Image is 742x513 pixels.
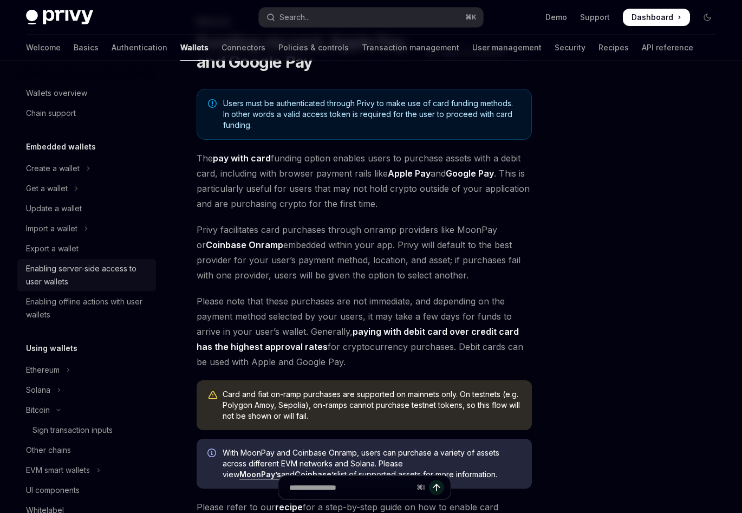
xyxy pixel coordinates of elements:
[74,35,99,61] a: Basics
[180,35,209,61] a: Wallets
[26,384,50,397] div: Solana
[465,13,477,22] span: ⌘ K
[278,35,349,61] a: Policies & controls
[223,98,520,131] span: Users must be authenticated through Privy to make use of card funding methods. In other words a v...
[208,99,217,108] svg: Note
[623,9,690,26] a: Dashboard
[26,10,93,25] img: dark logo
[223,389,521,421] div: Card and fiat on-ramp purchases are supported on mainnets only. On testnets (e.g. Polygon Amoy, S...
[17,400,156,420] button: Toggle Bitcoin section
[26,222,77,235] div: Import a wallet
[699,9,716,26] button: Toggle dark mode
[239,470,281,479] a: MoonPay’s
[17,83,156,103] a: Wallets overview
[26,404,50,417] div: Bitcoin
[17,179,156,198] button: Toggle Get a wallet section
[197,222,532,283] span: Privy facilitates card purchases through onramp providers like MoonPay or embedded within your ap...
[598,35,629,61] a: Recipes
[213,153,271,164] strong: pay with card
[555,35,585,61] a: Security
[26,182,68,195] div: Get a wallet
[545,12,567,23] a: Demo
[32,424,113,437] div: Sign transaction inputs
[206,239,283,251] a: Coinbase Onramp
[259,8,483,27] button: Open search
[289,476,412,499] input: Ask a question...
[17,420,156,440] a: Sign transaction inputs
[17,380,156,400] button: Toggle Solana section
[17,440,156,460] a: Other chains
[295,470,337,479] a: Coinbase’s
[388,168,431,179] strong: Apple Pay
[26,262,149,288] div: Enabling server-side access to user wallets
[223,447,521,480] span: With MoonPay and Coinbase Onramp, users can purchase a variety of assets across different EVM net...
[26,140,96,153] h5: Embedded wallets
[26,162,80,175] div: Create a wallet
[632,12,673,23] span: Dashboard
[17,360,156,380] button: Toggle Ethereum section
[26,363,60,376] div: Ethereum
[362,35,459,61] a: Transaction management
[446,168,494,179] strong: Google Pay
[26,242,79,255] div: Export a wallet
[642,35,693,61] a: API reference
[17,259,156,291] a: Enabling server-side access to user wallets
[17,480,156,500] a: UI components
[197,151,532,211] span: The funding option enables users to purchase assets with a debit card, including with browser pay...
[26,107,76,120] div: Chain support
[26,464,90,477] div: EVM smart wallets
[17,199,156,218] a: Update a wallet
[222,35,265,61] a: Connectors
[26,35,61,61] a: Welcome
[197,326,519,352] strong: paying with debit card over credit card has the highest approval rates
[207,449,218,459] svg: Info
[197,294,532,369] span: Please note that these purchases are not immediate, and depending on the payment method selected ...
[26,444,71,457] div: Other chains
[17,103,156,123] a: Chain support
[112,35,167,61] a: Authentication
[580,12,610,23] a: Support
[17,219,156,238] button: Toggle Import a wallet section
[17,460,156,480] button: Toggle EVM smart wallets section
[17,292,156,324] a: Enabling offline actions with user wallets
[17,239,156,258] a: Export a wallet
[472,35,542,61] a: User management
[429,480,444,495] button: Send message
[17,159,156,178] button: Toggle Create a wallet section
[26,87,87,100] div: Wallets overview
[279,11,310,24] div: Search...
[26,202,82,215] div: Update a wallet
[26,342,77,355] h5: Using wallets
[207,390,218,401] svg: Warning
[26,295,149,321] div: Enabling offline actions with user wallets
[26,484,80,497] div: UI components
